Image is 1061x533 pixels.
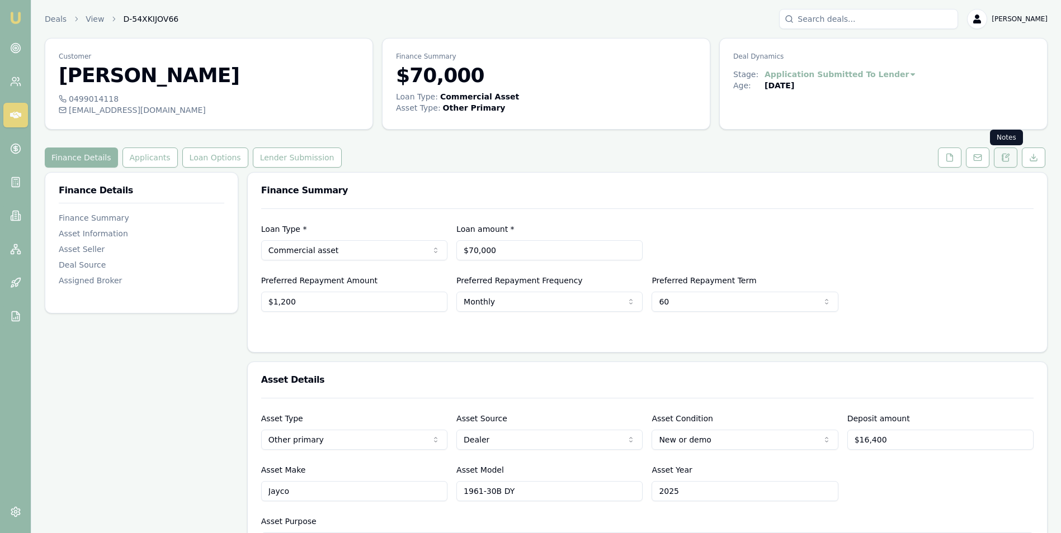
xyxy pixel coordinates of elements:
h3: $70,000 [396,64,696,87]
div: Deal Source [59,259,224,270]
label: Preferred Repayment Amount [261,276,378,285]
div: Finance Summary [59,212,224,223]
div: [DATE] [765,80,794,91]
div: Asset Type : [396,102,441,113]
button: Lender Submission [253,147,342,168]
p: Customer [59,52,359,61]
a: Finance Details [45,147,120,168]
label: Asset Year [652,465,692,474]
a: Applicants [120,147,180,168]
span: D-54XKIJOV66 [123,13,178,25]
label: Loan amount * [456,225,515,234]
div: 0499014118 [59,93,359,104]
input: Search deals [779,9,958,29]
label: Preferred Repayment Term [652,276,756,285]
label: Asset Condition [652,414,713,423]
div: [EMAIL_ADDRESS][DOMAIN_NAME] [59,104,359,116]
label: Asset Model [456,465,504,474]
h3: Finance Summary [261,186,1034,195]
h3: Finance Details [59,186,224,195]
label: Asset Purpose [261,517,317,526]
div: Stage: [733,69,765,80]
div: Age: [733,80,765,91]
label: Deposit amount [847,414,910,423]
div: Asset Information [59,228,224,239]
button: Finance Details [45,147,118,168]
a: Deals [45,13,67,25]
div: Assigned Broker [59,275,224,286]
img: emu-icon-u.png [9,11,22,25]
div: Asset Seller [59,244,224,255]
button: Application Submitted To Lender [765,69,917,80]
label: Asset Source [456,414,507,423]
button: Loan Options [182,147,248,168]
nav: breadcrumb [45,13,178,25]
span: [PERSON_NAME] [992,15,1048,23]
button: Applicants [122,147,178,168]
a: View [86,13,104,25]
label: Preferred Repayment Frequency [456,276,583,285]
div: Other Primary [443,102,506,113]
input: $ [261,292,447,312]
input: $ [847,430,1034,450]
h3: Asset Details [261,375,1034,384]
label: Asset Make [261,465,306,474]
label: Asset Type [261,414,303,423]
div: Loan Type: [396,91,438,102]
div: Commercial Asset [440,91,519,102]
label: Loan Type * [261,225,307,234]
input: $ [456,240,643,260]
p: Deal Dynamics [733,52,1034,61]
p: Finance Summary [396,52,696,61]
h3: [PERSON_NAME] [59,64,359,87]
div: Notes [990,130,1023,145]
a: Loan Options [180,147,251,168]
a: Lender Submission [251,147,344,168]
